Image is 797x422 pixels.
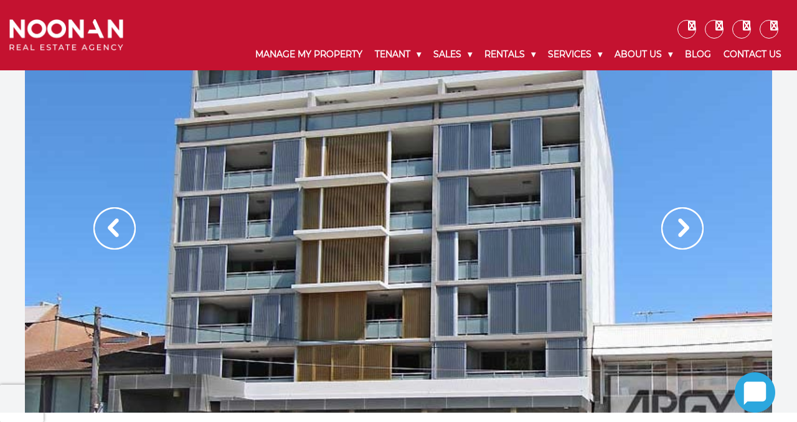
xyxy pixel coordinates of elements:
a: Blog [679,39,717,70]
a: Rentals [478,39,542,70]
img: Arrow slider [93,207,136,250]
img: Noonan Real Estate Agency [9,19,123,51]
a: Manage My Property [249,39,369,70]
a: Tenant [369,39,427,70]
a: Sales [427,39,478,70]
img: Arrow slider [661,207,704,250]
a: Services [542,39,608,70]
a: Contact Us [717,39,788,70]
a: About Us [608,39,679,70]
